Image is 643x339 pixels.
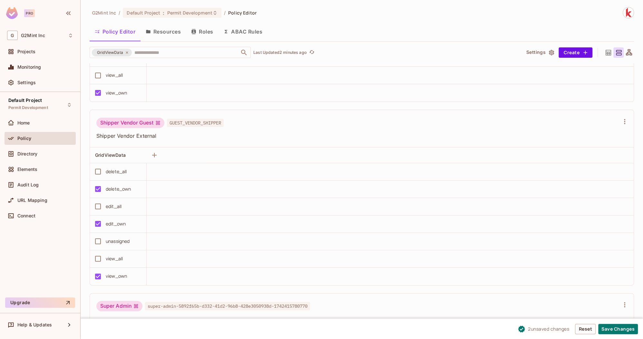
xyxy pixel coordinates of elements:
[186,24,218,40] button: Roles
[309,49,315,56] span: refresh
[96,301,142,311] div: Super Admin
[145,302,310,310] span: super-admin-5892f65b-d332-41d2-96b8-428e3050938d-1742415780770
[559,47,592,58] button: Create
[17,136,31,141] span: Policy
[106,89,127,96] div: view_own
[5,297,75,308] button: Upgrade
[8,105,48,110] span: Permit Development
[239,48,248,57] button: Open
[6,7,18,19] img: SReyMgAAAABJRU5ErkJggg==
[307,49,316,56] span: Refresh is not available in edit mode.
[127,10,160,16] span: Default Project
[7,31,18,40] span: G
[17,167,37,172] span: Elements
[17,198,47,203] span: URL Mapping
[623,7,634,18] img: Klajdi Zmalaj
[21,33,45,38] span: Workspace: G2Mint Inc
[92,49,132,56] div: GridViewData
[253,50,307,55] p: Last Updated 2 minutes ago
[17,120,30,125] span: Home
[93,49,127,56] span: GridViewData
[17,322,52,327] span: Help & Updates
[17,151,37,156] span: Directory
[17,80,36,85] span: Settings
[106,185,131,193] div: delete_own
[17,49,35,54] span: Projects
[167,119,224,127] span: GUEST_VENDOR_SHIPPER
[218,24,268,40] button: ABAC Rules
[96,118,164,128] div: Shipper Vendor Guest
[598,324,638,334] button: Save Changes
[106,168,127,175] div: delete_all
[17,182,39,187] span: Audit Log
[92,10,116,16] span: the active workspace
[528,325,569,332] span: 2 unsaved change s
[224,10,226,16] li: /
[90,24,141,40] button: Policy Editor
[228,10,257,16] span: Policy Editor
[95,152,126,158] span: GridViewData
[17,65,41,70] span: Monitoring
[575,324,596,334] button: Reset
[106,203,122,210] div: edit_all
[524,47,556,58] button: Settings
[106,238,130,245] div: unassigned
[96,132,619,139] span: Shipper Vendor External
[141,24,186,40] button: Resources
[17,213,35,218] span: Connect
[119,10,120,16] li: /
[308,49,316,56] button: refresh
[162,10,165,15] span: :
[24,9,35,17] div: Pro
[106,255,123,262] div: view_all
[8,98,42,103] span: Default Project
[167,10,212,16] span: Permit Development
[106,72,123,79] div: view_all
[106,273,127,280] div: view_own
[106,220,126,227] div: edit_own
